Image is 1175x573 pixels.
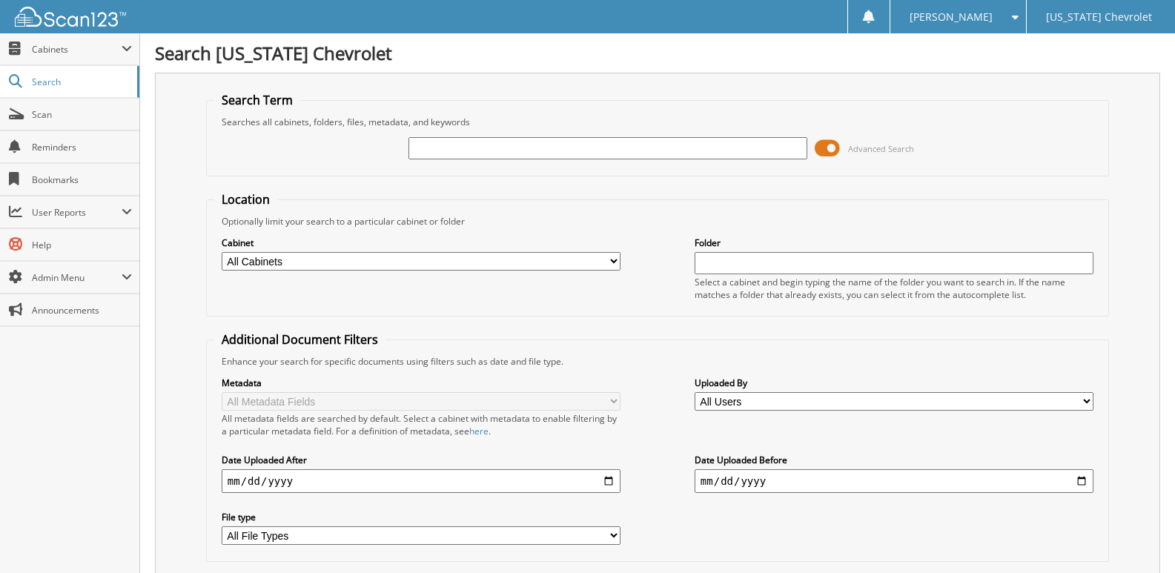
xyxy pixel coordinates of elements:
span: Help [32,239,132,251]
span: Bookmarks [32,173,132,186]
label: Cabinet [222,236,620,249]
label: Date Uploaded Before [695,454,1093,466]
legend: Location [214,191,277,208]
span: Search [32,76,130,88]
a: here [469,425,489,437]
label: Date Uploaded After [222,454,620,466]
img: scan123-logo-white.svg [15,7,126,27]
h1: Search [US_STATE] Chevrolet [155,41,1160,65]
div: Searches all cabinets, folders, files, metadata, and keywords [214,116,1101,128]
label: Metadata [222,377,620,389]
div: Select a cabinet and begin typing the name of the folder you want to search in. If the name match... [695,276,1093,301]
legend: Search Term [214,92,300,108]
span: [US_STATE] Chevrolet [1046,13,1152,21]
legend: Additional Document Filters [214,331,385,348]
label: File type [222,511,620,523]
div: Enhance your search for specific documents using filters such as date and file type. [214,355,1101,368]
input: end [695,469,1093,493]
span: User Reports [32,206,122,219]
span: Scan [32,108,132,121]
label: Uploaded By [695,377,1093,389]
span: [PERSON_NAME] [910,13,993,21]
span: Reminders [32,141,132,153]
span: Cabinets [32,43,122,56]
iframe: Chat Widget [1101,502,1175,573]
input: start [222,469,620,493]
span: Announcements [32,304,132,317]
div: All metadata fields are searched by default. Select a cabinet with metadata to enable filtering b... [222,412,620,437]
div: Optionally limit your search to a particular cabinet or folder [214,215,1101,228]
span: Admin Menu [32,271,122,284]
label: Folder [695,236,1093,249]
span: Advanced Search [848,143,914,154]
